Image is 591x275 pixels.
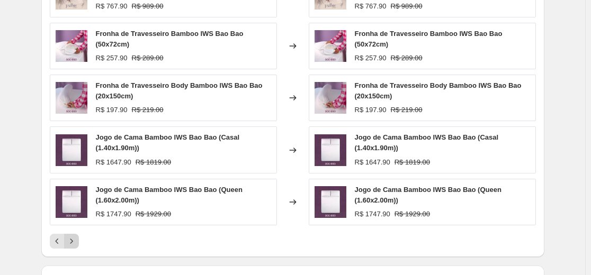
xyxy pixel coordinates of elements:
span: Jogo de Cama Bamboo IWS Bao Bao (Queen (1.60x2.00m)) [355,186,502,204]
div: R$ 197.90 [96,105,128,115]
div: R$ 767.90 [355,1,387,12]
nav: Pagination [50,234,79,249]
span: Fronha de Travesseiro Body Bamboo IWS Bao Bao (20x150cm) [96,81,263,100]
span: Fronha de Travesseiro Body Bamboo IWS Bao Bao (20x150cm) [355,81,522,100]
img: Fronha.BaoBao.1_80x.webp [315,30,346,62]
strike: R$ 219.00 [132,105,164,115]
img: FronhaSnowBody.BaoBao.1_80x.png [56,82,87,114]
span: Jogo de Cama Bamboo IWS Bao Bao (Casal (1.40x1.90m)) [96,133,240,152]
strike: R$ 1929.00 [395,209,430,219]
div: R$ 197.90 [355,105,387,115]
span: Jogo de Cama Bamboo IWS Bao Bao (Casal (1.40x1.90m)) [355,133,499,152]
div: R$ 1747.90 [96,209,131,219]
div: R$ 257.90 [355,53,387,63]
strike: R$ 1819.00 [395,157,430,168]
strike: R$ 989.00 [391,1,423,12]
img: BaoBao_1_80x.webp [56,186,87,218]
strike: R$ 289.00 [132,53,164,63]
div: R$ 1747.90 [355,209,390,219]
img: BaoBao_1_80x.webp [315,134,346,166]
span: Jogo de Cama Bamboo IWS Bao Bao (Queen (1.60x2.00m)) [96,186,243,204]
button: Next [64,234,79,249]
img: FronhaSnowBody.BaoBao.1_80x.png [315,82,346,114]
img: BaoBao_1_80x.webp [315,186,346,218]
div: R$ 767.90 [96,1,128,12]
strike: R$ 989.00 [132,1,164,12]
span: Fronha de Travesseiro Bamboo IWS Bao Bao (50x72cm) [355,30,503,48]
strike: R$ 289.00 [391,53,423,63]
strike: R$ 1929.00 [136,209,171,219]
img: BaoBao_1_80x.webp [56,134,87,166]
div: R$ 1647.90 [96,157,131,168]
strike: R$ 219.00 [391,105,423,115]
div: R$ 257.90 [96,53,128,63]
span: Fronha de Travesseiro Bamboo IWS Bao Bao (50x72cm) [96,30,244,48]
div: R$ 1647.90 [355,157,390,168]
button: Previous [50,234,65,249]
strike: R$ 1819.00 [136,157,171,168]
img: Fronha.BaoBao.1_80x.webp [56,30,87,62]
